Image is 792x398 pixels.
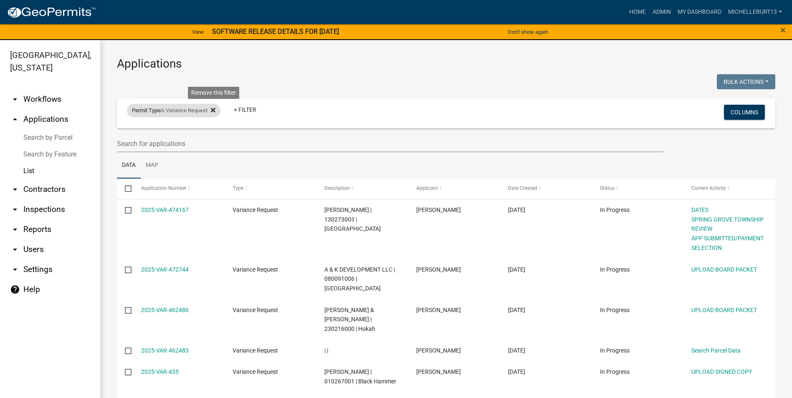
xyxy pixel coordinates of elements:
span: Variance Request [233,368,278,375]
a: Home [626,4,649,20]
span: 08/05/2025 [508,368,525,375]
datatable-header-cell: Current Activity [683,179,775,199]
span: In Progress [600,266,630,273]
span: Current Activity [691,185,726,191]
a: UPLOAD BOARD PACKET [691,307,757,313]
span: BISSEN,DONALD E & SANDRA K | 230216000 | Hokah [324,307,375,333]
a: Admin [649,4,674,20]
a: + Filter [227,102,263,117]
a: UPLOAD BOARD PACKET [691,266,757,273]
span: Bryan Hogue [416,368,461,375]
span: Application Number [141,185,187,191]
span: Type [233,185,243,191]
a: Search Parcel Data [691,347,741,354]
a: APP SUBMITTED/PAYMENT SELECTION [691,235,764,251]
datatable-header-cell: Date Created [500,179,592,199]
span: Olivia Lamke [416,266,461,273]
span: | | [324,347,328,354]
span: 08/12/2025 [508,347,525,354]
datatable-header-cell: Description [316,179,408,199]
i: arrow_drop_down [10,94,20,104]
span: Variance Request [233,347,278,354]
span: A & K DEVELOPMENT LLC | 080091006 | La Crescent [324,266,395,292]
span: TROYER, ELI | 130273003 | Spring Grove [324,207,381,232]
span: × [780,24,786,36]
a: 2025-VAR-472744 [141,266,189,273]
span: Permit Type [132,107,160,113]
span: In Progress [600,368,630,375]
datatable-header-cell: Status [592,179,683,199]
span: Status [600,185,615,191]
i: arrow_drop_down [10,264,20,275]
span: Description [324,185,350,191]
div: is Variance Request [127,104,220,117]
a: My Dashboard [674,4,725,20]
i: arrow_drop_down [10,224,20,234]
datatable-header-cell: Applicant [408,179,500,199]
span: In Progress [600,207,630,213]
span: In Progress [600,347,630,354]
i: arrow_drop_down [10,204,20,214]
strong: SOFTWARE RELEASE DETAILS FOR [DATE] [212,28,339,35]
i: arrow_drop_down [10,244,20,254]
datatable-header-cell: Type [225,179,316,199]
a: 2025-VAR-474167 [141,207,189,213]
button: Bulk Actions [717,74,775,89]
datatable-header-cell: Application Number [133,179,225,199]
h3: Applications [117,57,775,71]
span: 09/05/2025 [508,207,525,213]
a: UPLOAD SIGNED COPY [691,368,752,375]
a: 2025-VAR-435 [141,368,179,375]
a: Data [117,152,141,179]
input: Search for applications [117,135,663,152]
span: Michelle Burt [416,207,461,213]
span: In Progress [600,307,630,313]
a: SPRING GROVE TOWNSHIP REVIEW [691,216,764,232]
span: Variance Request [233,307,278,313]
div: Remove this filter [188,87,239,99]
a: michelleburt13 [725,4,785,20]
a: Map [141,152,163,179]
button: Columns [724,105,765,120]
a: View [189,25,207,39]
span: Variance Request [233,207,278,213]
button: Don't show again [505,25,552,39]
span: Variance Request [233,266,278,273]
i: arrow_drop_up [10,114,20,124]
datatable-header-cell: Select [117,179,133,199]
i: help [10,285,20,295]
i: arrow_drop_down [10,184,20,194]
a: DATES [691,207,708,213]
span: 09/02/2025 [508,266,525,273]
span: HOGUE,BRYAN | 010267001 | Black Hammer [324,368,396,385]
span: Adam Steele [416,307,461,313]
span: 08/12/2025 [508,307,525,313]
span: Date Created [508,185,537,191]
a: 2025-VAR-462483 [141,347,189,354]
span: Applicant [416,185,438,191]
a: 2025-VAR-462486 [141,307,189,313]
span: Adam Steele [416,347,461,354]
button: Close [780,25,786,35]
